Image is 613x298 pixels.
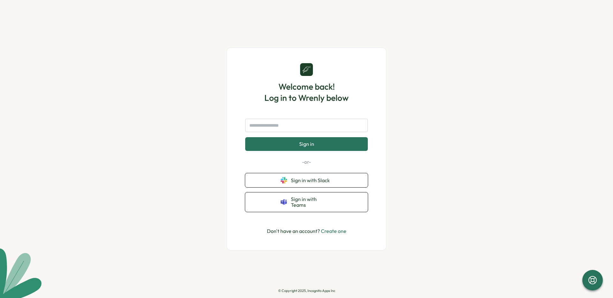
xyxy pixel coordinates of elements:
[264,81,349,103] h1: Welcome back! Log in to Wrenly below
[245,159,368,166] p: -or-
[321,228,346,234] a: Create one
[278,289,335,293] p: © Copyright 2025, Incognito Apps Inc
[245,137,368,151] button: Sign in
[245,173,368,187] button: Sign in with Slack
[299,141,314,147] span: Sign in
[291,196,332,208] span: Sign in with Teams
[291,177,332,183] span: Sign in with Slack
[267,227,346,235] p: Don't have an account?
[245,192,368,212] button: Sign in with Teams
